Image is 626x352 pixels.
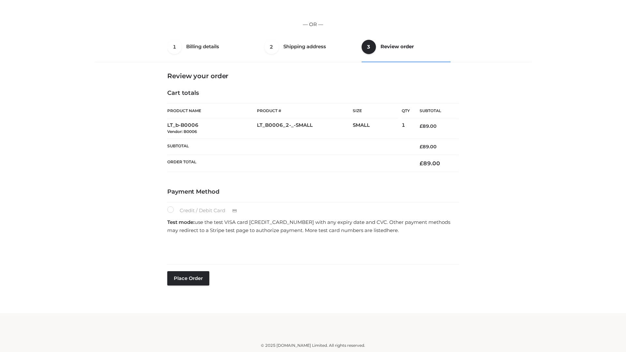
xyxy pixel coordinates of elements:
button: Place order [167,271,209,286]
strong: Test mode: [167,219,195,225]
h4: Cart totals [167,90,459,97]
th: Qty [402,103,410,118]
bdi: 89.00 [420,160,440,167]
th: Product # [257,103,353,118]
th: Subtotal [167,139,410,154]
h3: Review your order [167,72,459,80]
a: here [387,227,398,233]
img: Credit / Debit Card [229,207,241,215]
th: Size [353,104,398,118]
td: SMALL [353,118,402,139]
small: Vendor: B0006 [167,129,197,134]
label: Credit / Debit Card [167,206,244,215]
p: use the test VISA card [CREDIT_CARD_NUMBER] with any expiry date and CVC. Other payment methods m... [167,218,459,235]
iframe: Secure payment input frame [166,237,457,260]
div: © 2025 [DOMAIN_NAME] Limited. All rights reserved. [97,342,529,349]
td: 1 [402,118,410,139]
th: Subtotal [410,104,459,118]
span: £ [420,123,423,129]
h4: Payment Method [167,188,459,196]
bdi: 89.00 [420,144,437,150]
th: Order Total [167,155,410,172]
span: £ [420,144,423,150]
td: LT_b-B0006 [167,118,257,139]
span: £ [420,160,423,167]
bdi: 89.00 [420,123,437,129]
p: — OR — [97,20,529,29]
td: LT_B0006_2-_-SMALL [257,118,353,139]
th: Product Name [167,103,257,118]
